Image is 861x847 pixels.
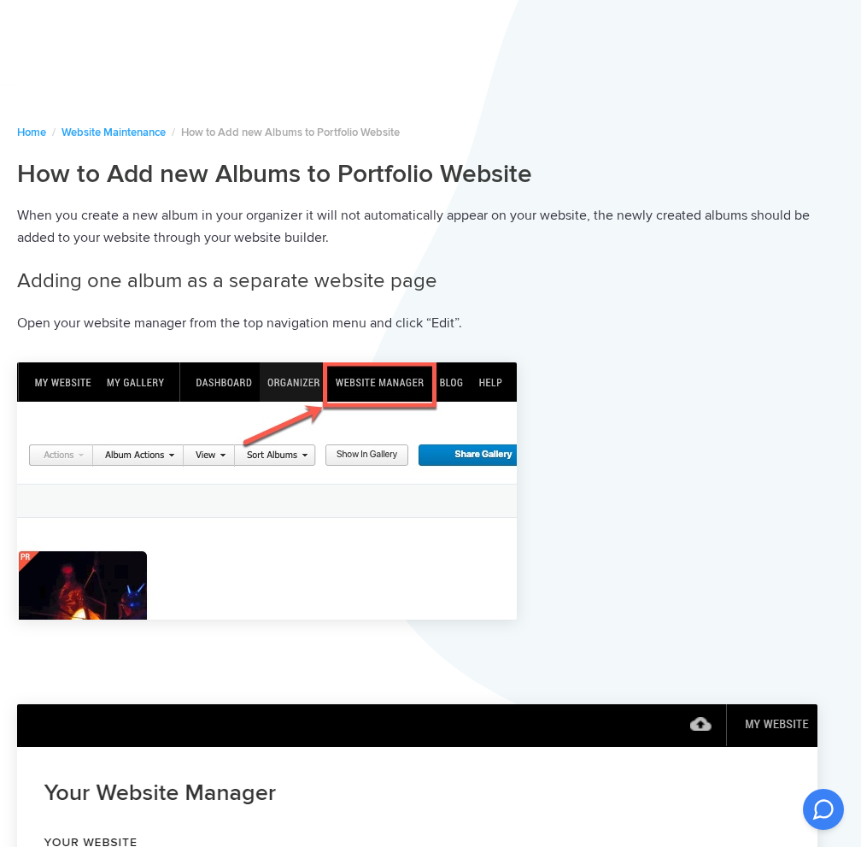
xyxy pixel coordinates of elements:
span: / [172,126,175,139]
a: Home [17,126,46,139]
p: Open your website manager from the top navigation menu and click “Edit”. [17,312,844,335]
span: / [52,126,56,139]
span: How to Add new Albums to Portfolio Website [181,126,400,139]
h1: How to Add new Albums to Portfolio Website [17,158,844,191]
h3: Adding one album as a separate website page [17,267,844,296]
p: When you create a new album in your organizer it will not automatically appear on your website, t... [17,204,844,250]
a: Website Maintenance [61,126,166,139]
